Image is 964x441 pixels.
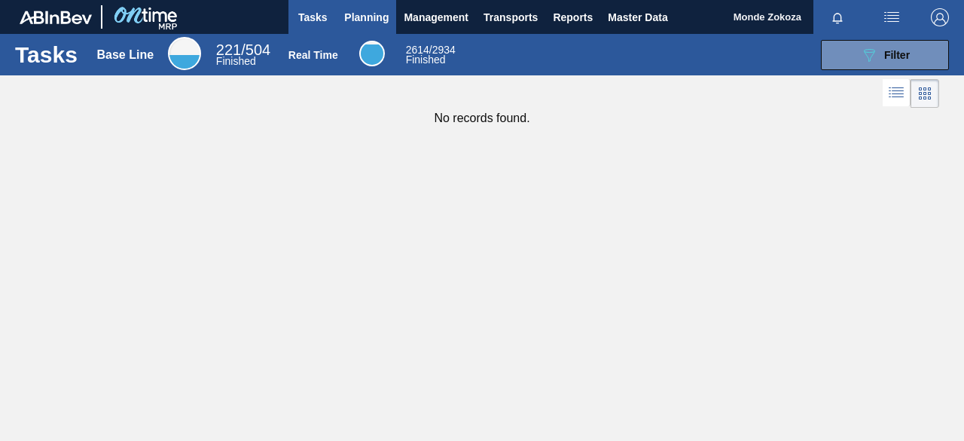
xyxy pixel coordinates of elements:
[406,44,429,56] span: 2614
[97,48,154,62] div: Base Line
[296,8,329,26] span: Tasks
[288,49,338,61] div: Real Time
[216,41,241,58] span: 221
[216,44,270,66] div: Base Line
[813,7,862,28] button: Notifications
[911,79,939,108] div: Card Vision
[553,8,593,26] span: Reports
[216,55,256,67] span: Finished
[216,41,270,58] span: / 504
[20,11,92,24] img: TNhmsLtSVTkK8tSr43FrP2fwEKptu5GPRR3wAAAABJRU5ErkJggg==
[406,54,446,66] span: Finished
[406,45,456,65] div: Real Time
[884,49,910,61] span: Filter
[15,46,78,63] h1: Tasks
[608,8,667,26] span: Master Data
[168,37,201,70] div: Base Line
[484,8,538,26] span: Transports
[359,41,385,66] div: Real Time
[344,8,389,26] span: Planning
[883,79,911,108] div: List Vision
[883,8,901,26] img: userActions
[931,8,949,26] img: Logout
[404,8,468,26] span: Management
[821,40,949,70] button: Filter
[406,44,456,56] span: / 2934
